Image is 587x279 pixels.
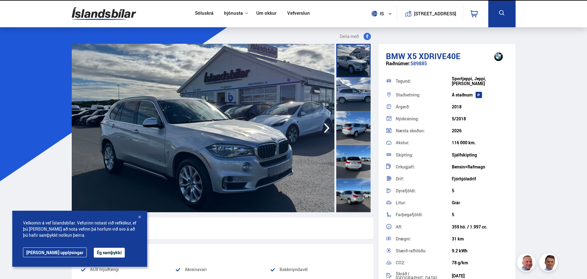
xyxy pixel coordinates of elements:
[452,236,508,241] div: 31 km
[80,249,365,258] div: Vinsæll búnaður
[407,51,460,62] span: X5 XDRIVE40E
[270,266,364,273] li: Bakkmyndavél
[72,44,334,212] img: 3574043.jpeg
[396,79,452,83] div: Tegund:
[396,93,452,97] div: Staðsetning:
[396,249,452,253] div: Stærð rafhlöðu:
[386,61,508,73] div: 589885
[396,153,452,157] div: Skipting:
[396,105,452,109] div: Árgerð:
[396,177,452,181] div: Drif:
[372,11,377,17] img: svg+xml;base64,PHN2ZyB4bWxucz0iaHR0cDovL3d3dy53My5vcmcvMjAwMC9zdmciIHdpZHRoPSI1MTIiIGhlaWdodD0iNT...
[452,212,508,217] div: 5
[396,201,452,205] div: Litur:
[72,217,373,239] p: Nýir loftpúðar og loftdæla
[256,10,276,17] a: Um okkur
[452,153,508,157] div: Sjálfskipting
[23,220,136,238] span: Velkomin á vef Íslandsbílar. Vefurinn notast við vefkökur, ef þú [PERSON_NAME] að nota vefinn þá ...
[224,10,243,16] button: Þjónusta
[386,51,405,62] span: BMW
[369,11,384,17] span: is
[396,225,452,229] div: Afl:
[23,247,87,257] a: [PERSON_NAME] upplýsingar
[518,254,536,273] img: siFngHWaQ9KaOqBr.png
[452,116,508,121] div: 5/2018
[400,5,459,22] a: [STREET_ADDRESS]
[72,4,136,24] img: G0Ugv5HjCgRt.svg
[452,273,508,278] div: [DATE]
[80,266,175,273] li: AUX hljóðtengi
[396,141,452,145] div: Akstur:
[396,237,452,241] div: Drægni:
[337,33,373,40] button: Deila með:
[417,11,454,16] button: [STREET_ADDRESS]
[369,5,397,23] button: is
[452,260,508,265] div: 78 g/km
[452,76,508,86] div: Sportjeppi, Jeppi, [PERSON_NAME]
[396,261,452,265] div: CO2:
[452,104,508,109] div: 2018
[396,213,452,217] div: Farþegafjöldi:
[452,188,508,193] div: 5
[396,189,452,193] div: Dyrafjöldi:
[452,164,508,169] div: Bensín+Rafmagn
[452,224,508,229] div: 359 hö. / 1.997 cc.
[195,10,213,17] a: Söluskrá
[175,266,270,273] li: Akreinavari
[386,60,410,67] span: Raðnúmer:
[287,10,310,17] a: Vefverslun
[94,248,125,258] button: Ég samþykki
[396,129,452,133] div: Næsta skoðun:
[452,200,508,205] div: Grár
[340,33,360,40] span: Deila með:
[396,165,452,169] div: Orkugjafi:
[452,176,508,181] div: Fjórhjóladrif
[452,128,508,133] div: 2026
[452,92,508,97] div: Á staðnum
[486,47,511,66] img: brand logo
[540,254,558,273] img: FbJEzSuNWCJXmdc-.webp
[452,248,508,253] div: 9.2 kWh
[396,117,452,121] div: Nýskráning:
[452,140,508,145] div: 116 000 km.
